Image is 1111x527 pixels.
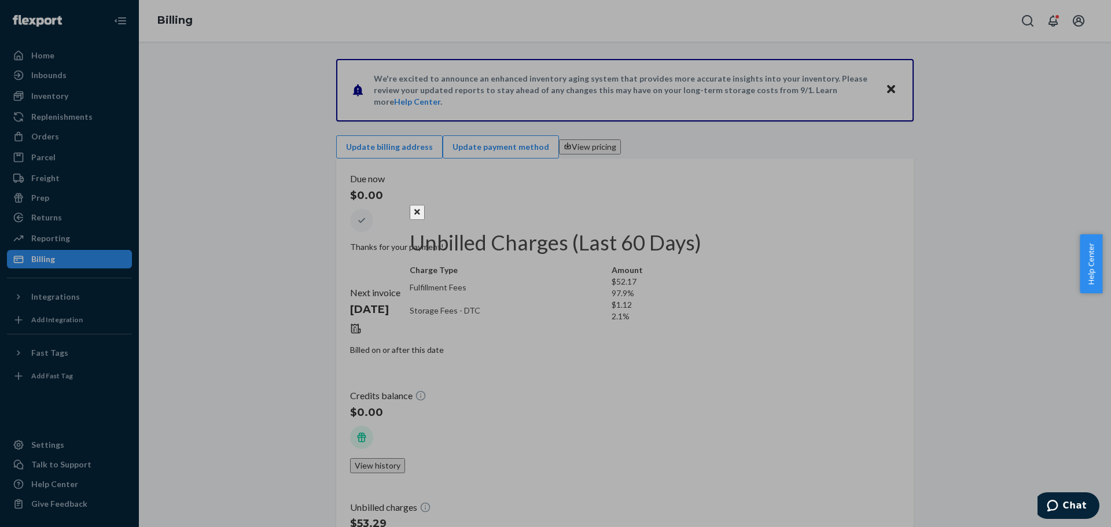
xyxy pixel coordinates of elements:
[410,264,612,276] th: Charge Type
[410,231,701,255] h1: Unbilled Charges (Last 60 Days)
[612,264,701,276] th: Amount
[612,288,634,298] span: 97.9%
[612,311,630,321] span: 2.1%
[25,8,49,19] span: Chat
[410,299,612,322] td: Storage Fees - DTC
[612,299,701,322] div: $1.12
[410,276,612,299] td: Fulfillment Fees
[612,276,701,299] div: $52.17
[410,205,425,220] button: Close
